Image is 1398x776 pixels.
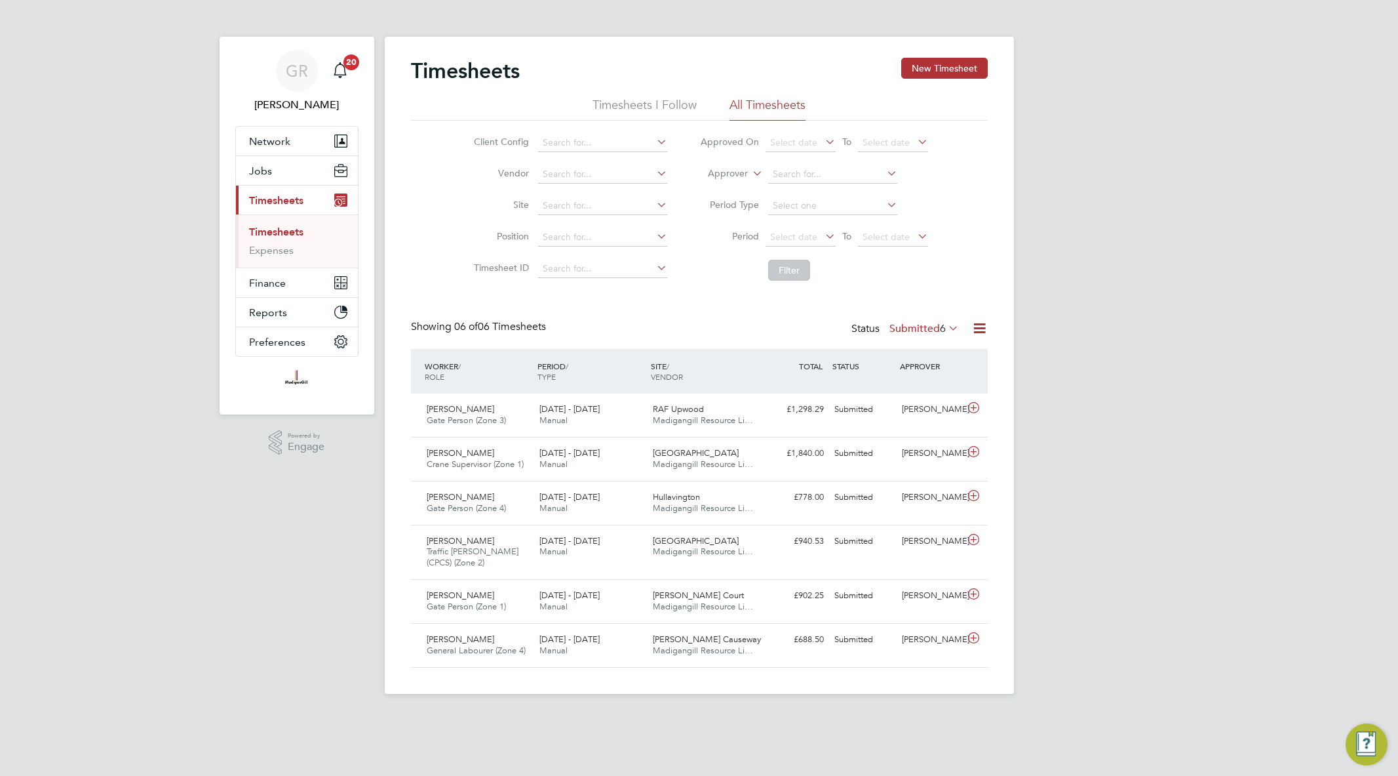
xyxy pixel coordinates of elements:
[427,645,526,656] span: General Labourer (Zone 4)
[539,590,600,601] span: [DATE] - [DATE]
[700,199,759,211] label: Period Type
[236,268,358,297] button: Finance
[249,165,272,177] span: Jobs
[534,354,648,388] div: PERIOD
[470,167,529,179] label: Vendor
[236,156,358,185] button: Jobs
[838,228,855,245] span: To
[236,127,358,155] button: Network
[768,197,897,215] input: Select one
[343,54,359,70] span: 20
[427,403,494,415] span: [PERSON_NAME]
[851,320,961,338] div: Status
[897,585,965,607] div: [PERSON_NAME]
[648,354,761,388] div: SITE
[667,361,669,371] span: /
[538,228,667,247] input: Search for...
[689,167,748,180] label: Approver
[1346,724,1388,766] button: Engage Resource Center
[897,531,965,552] div: [PERSON_NAME]
[653,415,753,426] span: Madigangill Resource Li…
[427,634,494,645] span: [PERSON_NAME]
[539,502,568,514] span: Manual
[653,535,739,546] span: [GEOGRAPHIC_DATA]
[288,441,324,453] span: Engage
[539,634,600,645] span: [DATE] - [DATE]
[537,371,556,382] span: TYPE
[829,354,897,378] div: STATUS
[249,135,290,148] span: Network
[889,322,959,335] label: Submitted
[427,546,518,568] span: Traffic [PERSON_NAME] (CPCS) (Zone 2)
[539,491,600,502] span: [DATE] - [DATE]
[249,226,303,238] a: Timesheets
[236,298,358,327] button: Reports
[425,371,444,382] span: ROLE
[770,231,817,243] span: Select date
[761,531,829,552] div: £940.53
[761,399,829,420] div: £1,298.29
[421,354,535,388] div: WORKER
[427,535,494,546] span: [PERSON_NAME]
[470,136,529,148] label: Client Config
[566,361,568,371] span: /
[761,487,829,508] div: £778.00
[653,634,761,645] span: [PERSON_NAME] Causeway
[768,260,810,281] button: Filter
[235,50,359,113] a: GR[PERSON_NAME]
[427,415,506,426] span: Gate Person (Zone 3)
[653,459,753,470] span: Madigangill Resource Li…
[799,361,823,371] span: TOTAL
[653,447,739,459] span: [GEOGRAPHIC_DATA]
[249,244,294,256] a: Expenses
[829,399,897,420] div: Submitted
[729,97,806,121] li: All Timesheets
[651,371,683,382] span: VENDOR
[249,194,303,207] span: Timesheets
[940,322,946,335] span: 6
[653,590,744,601] span: [PERSON_NAME] Court
[897,629,965,651] div: [PERSON_NAME]
[427,502,506,514] span: Gate Person (Zone 4)
[539,645,568,656] span: Manual
[829,531,897,552] div: Submitted
[236,327,358,356] button: Preferences
[653,645,753,656] span: Madigangill Resource Li…
[470,199,529,211] label: Site
[539,601,568,612] span: Manual
[236,214,358,268] div: Timesheets
[761,443,829,464] div: £1,840.00
[653,502,753,514] span: Madigangill Resource Li…
[454,320,478,333] span: 06 of
[700,136,759,148] label: Approved On
[458,361,461,371] span: /
[653,546,753,557] span: Madigangill Resource Li…
[427,459,524,470] span: Crane Supervisor (Zone 1)
[897,443,965,464] div: [PERSON_NAME]
[269,430,324,455] a: Powered byEngage
[539,459,568,470] span: Manual
[700,230,759,242] label: Period
[236,186,358,214] button: Timesheets
[653,601,753,612] span: Madigangill Resource Li…
[539,403,600,415] span: [DATE] - [DATE]
[653,403,704,415] span: RAF Upwood
[327,50,353,92] a: 20
[539,447,600,459] span: [DATE] - [DATE]
[829,629,897,651] div: Submitted
[768,165,897,184] input: Search for...
[411,320,549,334] div: Showing
[427,491,494,502] span: [PERSON_NAME]
[427,447,494,459] span: [PERSON_NAME]
[454,320,546,333] span: 06 Timesheets
[761,585,829,607] div: £902.25
[538,134,667,152] input: Search for...
[829,443,897,464] div: Submitted
[539,546,568,557] span: Manual
[770,136,817,148] span: Select date
[838,133,855,150] span: To
[220,37,374,415] nav: Main navigation
[829,585,897,607] div: Submitted
[470,230,529,242] label: Position
[863,231,910,243] span: Select date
